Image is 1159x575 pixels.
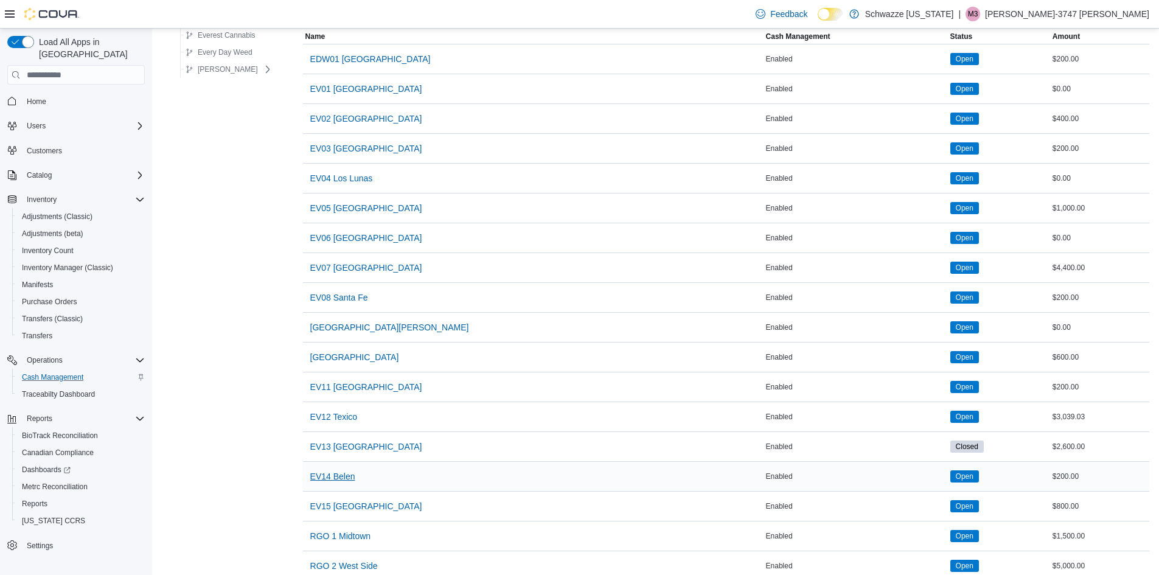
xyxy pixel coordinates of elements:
span: EV06 [GEOGRAPHIC_DATA] [310,232,422,244]
span: Canadian Compliance [17,445,145,460]
span: Traceabilty Dashboard [22,389,95,399]
div: Enabled [764,260,948,275]
span: EV07 [GEOGRAPHIC_DATA] [310,262,422,274]
span: Load All Apps in [GEOGRAPHIC_DATA] [34,36,145,60]
span: EV03 [GEOGRAPHIC_DATA] [310,142,422,155]
a: [US_STATE] CCRS [17,514,90,528]
div: Enabled [764,141,948,156]
div: $5,000.00 [1050,559,1149,573]
span: Open [956,173,973,184]
button: [US_STATE] CCRS [12,512,150,529]
span: Open [956,560,973,571]
span: Status [950,32,973,41]
span: [PERSON_NAME] [198,64,258,74]
span: Purchase Orders [22,297,77,307]
span: BioTrack Reconciliation [17,428,145,443]
button: Operations [2,352,150,369]
span: Open [956,113,973,124]
span: Open [950,202,979,214]
div: Enabled [764,231,948,245]
span: Open [956,143,973,154]
span: Open [956,352,973,363]
div: Enabled [764,82,948,96]
a: Cash Management [17,370,88,385]
span: Open [950,83,979,95]
a: Transfers [17,329,57,343]
span: Open [950,321,979,333]
a: Dashboards [12,461,150,478]
span: Home [22,93,145,108]
span: Amount [1053,32,1080,41]
a: Traceabilty Dashboard [17,387,100,402]
span: Dashboards [22,465,71,475]
span: Operations [22,353,145,368]
button: Home [2,92,150,110]
button: EV11 [GEOGRAPHIC_DATA] [305,375,427,399]
span: Open [950,470,979,483]
button: Settings [2,537,150,554]
button: EV03 [GEOGRAPHIC_DATA] [305,136,427,161]
span: Everest Cannabis [198,30,256,40]
span: Catalog [22,168,145,183]
span: Open [956,232,973,243]
button: Reports [12,495,150,512]
span: Catalog [27,170,52,180]
span: Open [950,232,979,244]
span: EV02 [GEOGRAPHIC_DATA] [310,113,422,125]
button: Catalog [2,167,150,184]
span: Traceabilty Dashboard [17,387,145,402]
span: Metrc Reconciliation [17,479,145,494]
p: | [958,7,961,21]
span: Open [956,262,973,273]
span: Users [22,119,145,133]
button: [GEOGRAPHIC_DATA] [305,345,404,369]
button: Adjustments (beta) [12,225,150,242]
button: Amount [1050,29,1149,44]
span: EV12 Texico [310,411,358,423]
button: Metrc Reconciliation [12,478,150,495]
a: Manifests [17,277,58,292]
button: Adjustments (Classic) [12,208,150,225]
span: Open [956,531,973,542]
button: EV08 Santa Fe [305,285,373,310]
button: RGO 1 Midtown [305,524,376,548]
button: Everest Cannabis [181,28,260,43]
span: Dashboards [17,462,145,477]
span: Open [950,262,979,274]
span: EDW01 [GEOGRAPHIC_DATA] [310,53,431,65]
div: Enabled [764,320,948,335]
span: Open [950,560,979,572]
span: EV11 [GEOGRAPHIC_DATA] [310,381,422,393]
button: Status [948,29,1050,44]
span: Transfers [22,331,52,341]
span: Adjustments (beta) [17,226,145,241]
a: Canadian Compliance [17,445,99,460]
div: $200.00 [1050,141,1149,156]
span: Canadian Compliance [22,448,94,458]
div: $0.00 [1050,231,1149,245]
p: Schwazze [US_STATE] [865,7,954,21]
button: EV05 [GEOGRAPHIC_DATA] [305,196,427,220]
span: Adjustments (beta) [22,229,83,239]
span: Open [956,292,973,303]
a: Adjustments (beta) [17,226,88,241]
button: Users [2,117,150,134]
span: Reports [22,499,47,509]
button: Name [303,29,764,44]
span: EV14 Belen [310,470,355,483]
div: Enabled [764,171,948,186]
span: Open [950,411,979,423]
span: [GEOGRAPHIC_DATA] [310,351,399,363]
span: Home [27,97,46,106]
button: Inventory Count [12,242,150,259]
span: Settings [22,538,145,553]
div: $0.00 [1050,320,1149,335]
button: EV07 [GEOGRAPHIC_DATA] [305,256,427,280]
span: Transfers [17,329,145,343]
a: Settings [22,538,58,553]
button: EV02 [GEOGRAPHIC_DATA] [305,106,427,131]
div: Enabled [764,350,948,364]
div: $1,000.00 [1050,201,1149,215]
div: $200.00 [1050,380,1149,394]
a: Metrc Reconciliation [17,479,92,494]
